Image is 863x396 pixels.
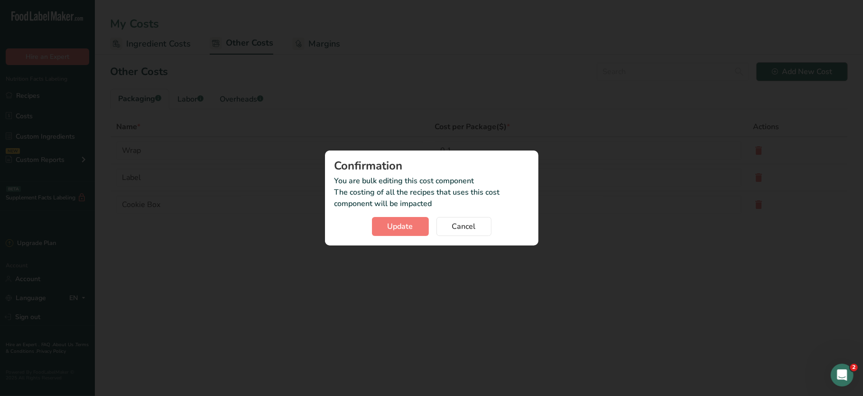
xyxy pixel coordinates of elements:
span: Update [388,221,413,232]
p: You are bulk editing this cost component The costing of all the recipes that uses this cost compo... [334,175,529,209]
iframe: Intercom live chat [831,364,854,387]
button: Update [372,217,429,236]
span: Cancel [452,221,476,232]
div: Confirmation [334,160,529,171]
button: Cancel [436,217,492,236]
span: 2 [850,364,858,371]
